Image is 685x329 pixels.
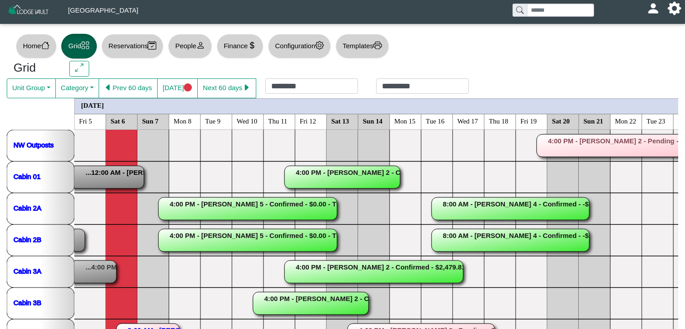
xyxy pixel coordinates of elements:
svg: caret right fill [242,83,251,92]
text: Sun 7 [142,117,159,124]
svg: search [516,6,523,14]
button: Templatesprinter [336,34,389,59]
svg: circle fill [184,83,192,92]
svg: printer [373,41,382,50]
svg: grid [81,41,90,50]
button: caret left fillPrev 60 days [99,78,158,98]
input: Check out [376,78,469,94]
button: Homehouse [16,34,57,59]
svg: gear fill [671,5,678,12]
a: Cabin 01 [14,172,41,180]
svg: caret left fill [104,83,113,92]
img: Z [7,4,50,19]
a: Cabin 3B [14,298,41,306]
a: Cabin 2A [14,204,41,211]
svg: person fill [650,5,657,12]
text: Wed 10 [237,117,258,124]
svg: currency dollar [248,41,256,50]
text: Thu 11 [268,117,287,124]
text: Fri 19 [521,117,537,124]
text: Wed 17 [458,117,478,124]
text: Sat 6 [111,117,126,124]
svg: person [196,41,205,50]
text: Fri 5 [79,117,92,124]
text: Tue 23 [647,117,666,124]
button: Peopleperson [168,34,212,59]
text: Thu 18 [489,117,508,124]
button: Gridgrid [61,34,97,59]
button: Category [55,78,99,98]
h3: Grid [14,61,56,75]
text: Tue 16 [426,117,445,124]
text: Sun 14 [363,117,383,124]
button: Reservationscalendar2 check [101,34,163,59]
button: Unit Group [7,78,56,98]
a: NW Outposts [14,141,54,148]
button: [DATE]circle fill [157,78,198,98]
text: Fri 12 [300,117,316,124]
button: Configurationgear [268,34,331,59]
text: Tue 9 [205,117,221,124]
text: Mon 22 [615,117,636,124]
text: [DATE] [81,101,104,109]
text: Mon 15 [395,117,416,124]
text: Sun 21 [584,117,603,124]
text: Sat 20 [552,117,570,124]
button: Financecurrency dollar [217,34,263,59]
button: Next 60 dayscaret right fill [197,78,256,98]
a: Cabin 3A [14,267,41,274]
text: Sat 13 [331,117,349,124]
text: Mon 8 [174,117,192,124]
input: Check in [265,78,358,94]
button: arrows angle expand [69,61,89,77]
svg: arrows angle expand [75,64,84,72]
svg: house [41,41,50,50]
svg: calendar2 check [148,41,156,50]
a: Cabin 2B [14,235,41,243]
svg: gear [315,41,324,50]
